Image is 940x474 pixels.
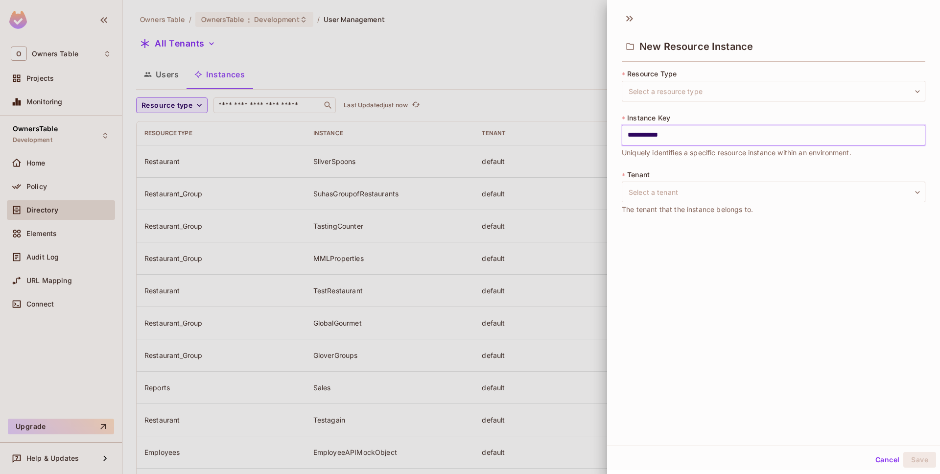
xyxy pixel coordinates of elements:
[903,452,936,468] button: Save
[627,171,650,179] span: Tenant
[627,70,677,78] span: Resource Type
[639,41,753,52] span: New Resource Instance
[622,147,851,158] span: Uniquely identifies a specific resource instance within an environment.
[871,452,903,468] button: Cancel
[627,114,670,122] span: Instance Key
[622,204,753,215] span: The tenant that the instance belongs to.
